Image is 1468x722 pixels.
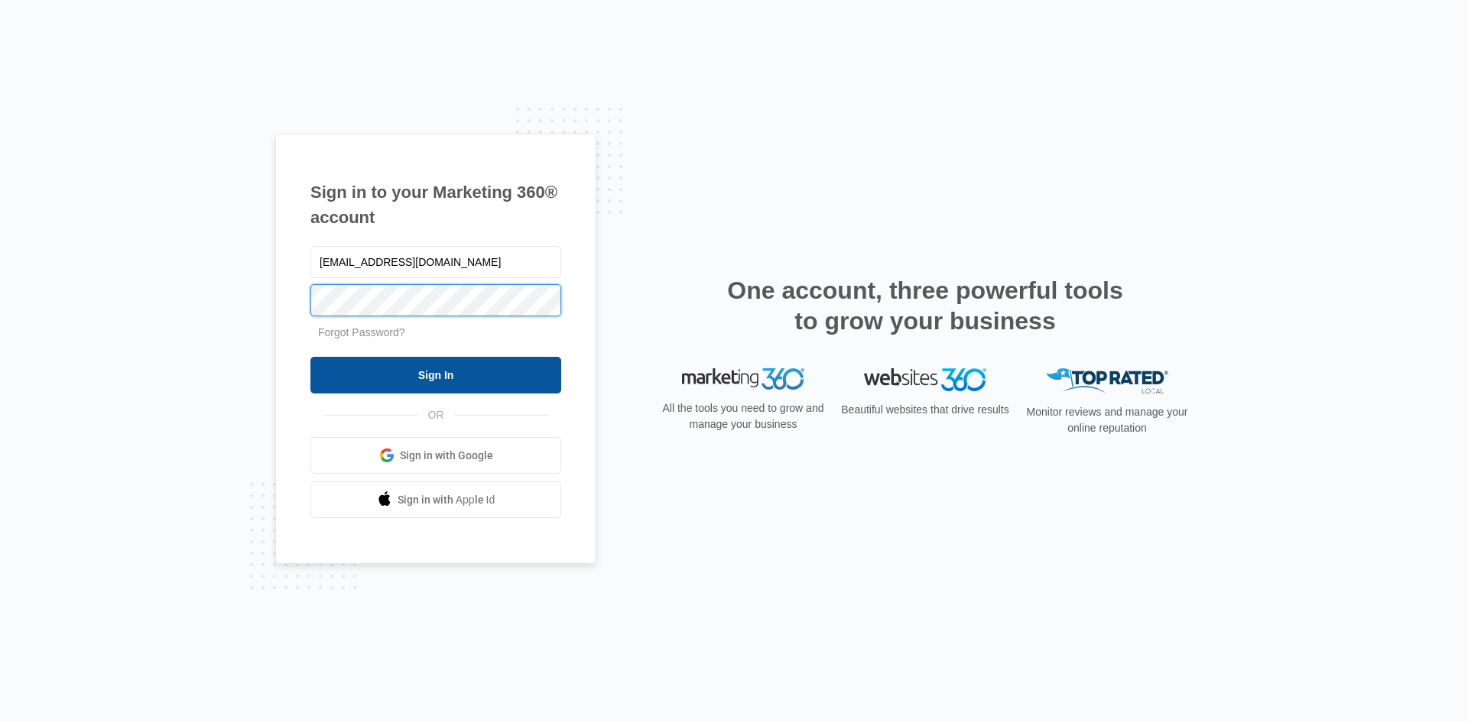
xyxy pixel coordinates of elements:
input: Email [310,246,561,278]
span: Sign in with Apple Id [398,492,495,508]
span: OR [417,407,455,423]
img: Top Rated Local [1046,368,1168,393]
p: Beautiful websites that drive results [840,402,1011,418]
h2: One account, three powerful tools to grow your business [723,275,1128,336]
input: Sign In [310,357,561,393]
a: Forgot Password? [318,326,405,338]
a: Sign in with Apple Id [310,481,561,518]
span: Sign in with Google [400,448,493,464]
h1: Sign in to your Marketing 360® account [310,180,561,230]
img: Marketing 360 [682,368,804,390]
p: Monitor reviews and manage your online reputation [1021,404,1193,436]
a: Sign in with Google [310,437,561,474]
img: Websites 360 [864,368,986,390]
p: All the tools you need to grow and manage your business [658,400,829,432]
